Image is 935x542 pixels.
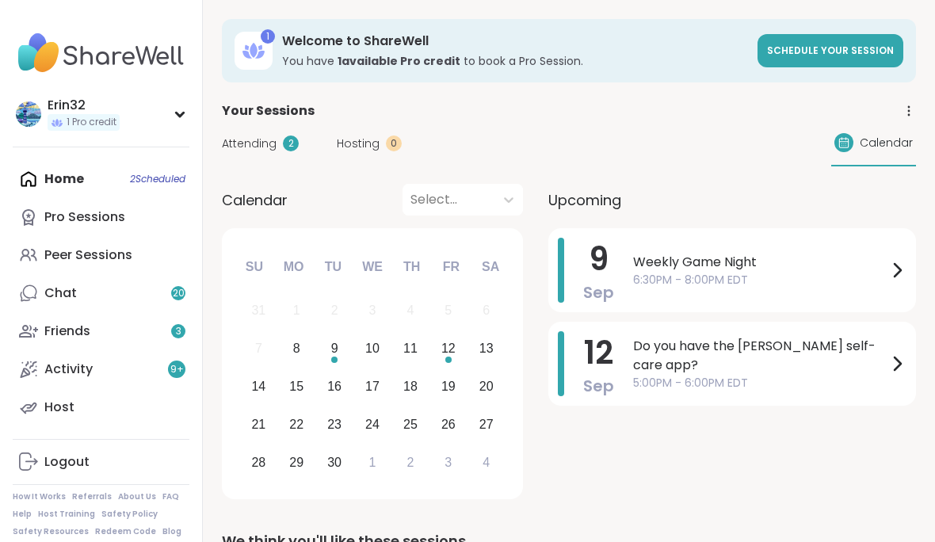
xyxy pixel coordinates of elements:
[293,338,300,359] div: 8
[72,491,112,502] a: Referrals
[433,250,468,284] div: Fr
[365,338,380,359] div: 10
[386,135,402,151] div: 0
[293,300,300,321] div: 1
[356,370,390,404] div: Choose Wednesday, September 17th, 2025
[162,526,181,537] a: Blog
[356,294,390,328] div: Not available Wednesday, September 3rd, 2025
[280,332,314,366] div: Choose Monday, September 8th, 2025
[469,445,503,479] div: Choose Saturday, October 4th, 2025
[394,332,428,366] div: Choose Thursday, September 11th, 2025
[479,338,494,359] div: 13
[13,236,189,274] a: Peer Sessions
[327,452,342,473] div: 30
[633,272,887,288] span: 6:30PM - 8:00PM EDT
[483,452,490,473] div: 4
[469,294,503,328] div: Not available Saturday, September 6th, 2025
[16,101,41,127] img: Erin32
[356,407,390,441] div: Choose Wednesday, September 24th, 2025
[239,292,505,481] div: month 2025-09
[13,388,189,426] a: Host
[394,407,428,441] div: Choose Thursday, September 25th, 2025
[118,491,156,502] a: About Us
[13,274,189,312] a: Chat20
[403,414,418,435] div: 25
[583,281,614,303] span: Sep
[44,208,125,226] div: Pro Sessions
[758,34,903,67] a: Schedule your session
[289,414,303,435] div: 22
[255,338,262,359] div: 7
[331,338,338,359] div: 9
[327,414,342,435] div: 23
[222,101,315,120] span: Your Sessions
[44,284,77,302] div: Chat
[473,250,508,284] div: Sa
[283,135,299,151] div: 2
[13,198,189,236] a: Pro Sessions
[173,287,185,300] span: 20
[251,300,265,321] div: 31
[445,452,452,473] div: 3
[479,414,494,435] div: 27
[633,337,887,375] span: Do you have the [PERSON_NAME] self-care app?
[483,300,490,321] div: 6
[431,370,465,404] div: Choose Friday, September 19th, 2025
[441,376,456,397] div: 19
[365,376,380,397] div: 17
[318,445,352,479] div: Choose Tuesday, September 30th, 2025
[406,300,414,321] div: 4
[48,97,120,114] div: Erin32
[176,325,181,338] span: 3
[44,399,74,416] div: Host
[242,407,276,441] div: Choose Sunday, September 21st, 2025
[242,332,276,366] div: Not available Sunday, September 7th, 2025
[95,526,156,537] a: Redeem Code
[365,414,380,435] div: 24
[318,294,352,328] div: Not available Tuesday, September 2nd, 2025
[403,376,418,397] div: 18
[67,116,116,129] span: 1 Pro credit
[355,250,390,284] div: We
[860,135,913,151] span: Calendar
[251,452,265,473] div: 28
[431,445,465,479] div: Choose Friday, October 3rd, 2025
[331,300,338,321] div: 2
[13,312,189,350] a: Friends3
[276,250,311,284] div: Mo
[406,452,414,473] div: 2
[469,370,503,404] div: Choose Saturday, September 20th, 2025
[13,491,66,502] a: How It Works
[280,370,314,404] div: Choose Monday, September 15th, 2025
[583,375,614,397] span: Sep
[38,509,95,520] a: Host Training
[767,44,894,57] span: Schedule your session
[441,414,456,435] div: 26
[13,350,189,388] a: Activity9+
[44,453,90,471] div: Logout
[318,407,352,441] div: Choose Tuesday, September 23rd, 2025
[318,332,352,366] div: Choose Tuesday, September 9th, 2025
[633,375,887,391] span: 5:00PM - 6:00PM EDT
[237,250,272,284] div: Su
[479,376,494,397] div: 20
[633,253,887,272] span: Weekly Game Night
[431,407,465,441] div: Choose Friday, September 26th, 2025
[337,135,380,152] span: Hosting
[251,376,265,397] div: 14
[394,445,428,479] div: Choose Thursday, October 2nd, 2025
[280,294,314,328] div: Not available Monday, September 1st, 2025
[445,300,452,321] div: 5
[13,25,189,81] img: ShareWell Nav Logo
[394,294,428,328] div: Not available Thursday, September 4th, 2025
[318,370,352,404] div: Choose Tuesday, September 16th, 2025
[162,491,179,502] a: FAQ
[441,338,456,359] div: 12
[338,53,460,69] b: 1 available Pro credit
[222,189,288,211] span: Calendar
[242,445,276,479] div: Choose Sunday, September 28th, 2025
[280,407,314,441] div: Choose Monday, September 22nd, 2025
[282,53,748,69] h3: You have to book a Pro Session.
[356,332,390,366] div: Choose Wednesday, September 10th, 2025
[589,237,609,281] span: 9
